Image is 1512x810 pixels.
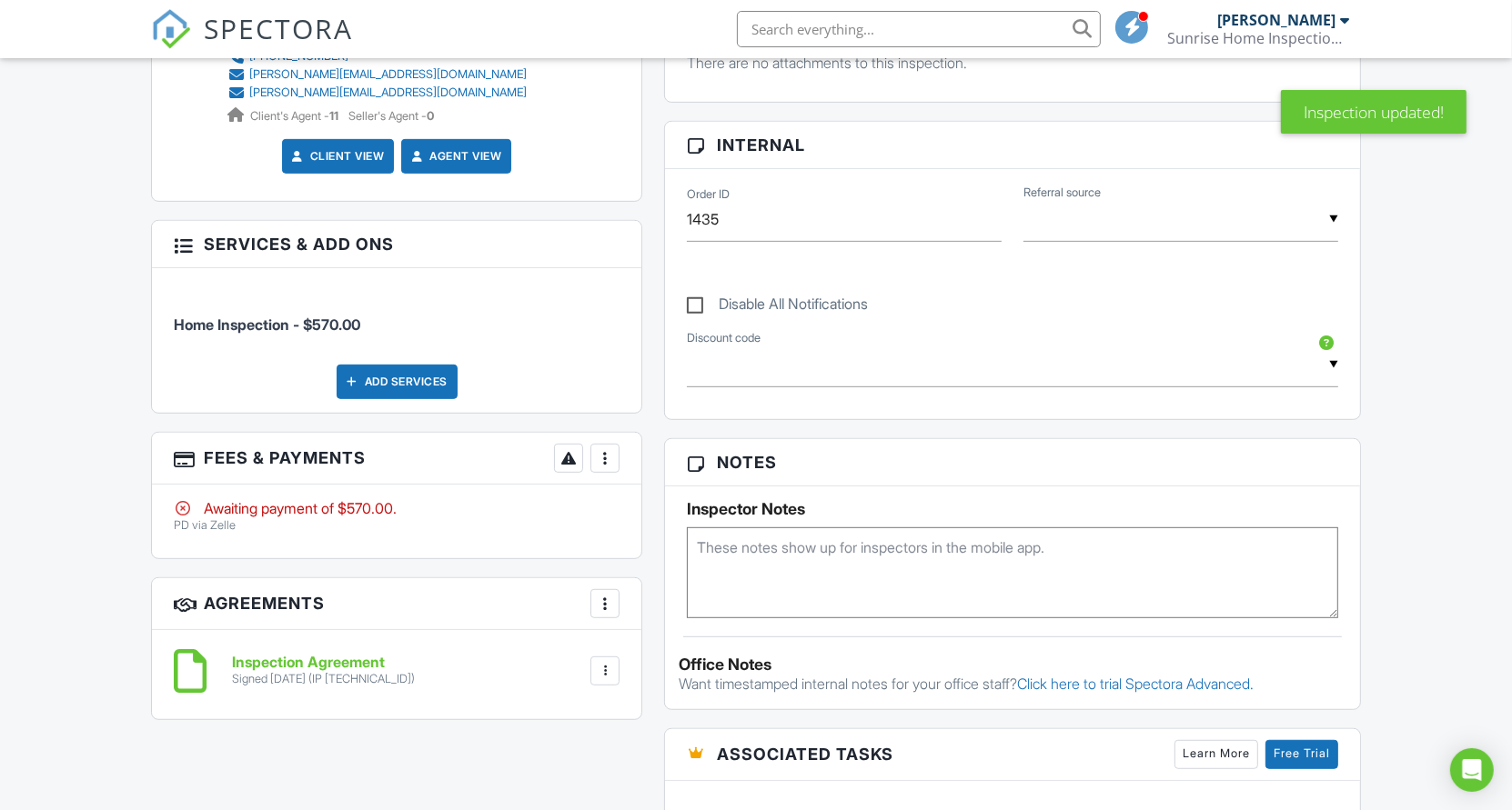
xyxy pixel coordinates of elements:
p: Want timestamped internal notes for your office staff? [679,674,1346,694]
a: Inspection Agreement Signed [DATE] (IP [TECHNICAL_ID]) [232,655,415,686]
a: Client View [288,147,385,165]
p: PD via Zelle [174,518,620,533]
span: Client's Agent - [250,109,341,123]
a: Agent View [408,147,501,165]
h3: Notes [665,439,1360,486]
a: Click here to trial Spectora Advanced. [1017,675,1254,693]
span: Associated Tasks [717,742,893,766]
li: Service: Home Inspection [174,282,620,349]
a: Free Trial [1265,740,1338,769]
h5: Inspector Notes [687,500,1338,518]
label: Disable All Notifications [687,295,868,318]
div: Sunrise Home Inspections, LLC [1167,29,1349,47]
a: [PERSON_NAME][EMAIL_ADDRESS][DOMAIN_NAME] [227,84,527,102]
div: [PERSON_NAME][EMAIL_ADDRESS][DOMAIN_NAME] [249,85,527,100]
div: [PERSON_NAME][EMAIL_ADDRESS][DOMAIN_NAME] [249,67,527,82]
div: Open Intercom Messenger [1450,748,1494,792]
div: Office Notes [679,655,1346,674]
a: SPECTORA [151,25,353,63]
a: [PERSON_NAME][EMAIL_ADDRESS][DOMAIN_NAME] [227,65,527,84]
h3: Agreements [152,578,641,630]
h6: Inspection Agreement [232,655,415,671]
img: The Best Home Inspection Software - Spectora [151,9,191,49]
label: Order ID [687,186,730,203]
p: There are no attachments to this inspection. [687,53,1338,73]
div: [PERSON_NAME] [1217,11,1336,29]
h3: Fees & Payments [152,433,641,485]
div: Awaiting payment of $570.00. [174,498,620,518]
strong: 11 [329,109,338,123]
strong: 0 [427,109,434,123]
span: Home Inspection - $570.00 [174,315,360,334]
div: Inspection updated! [1281,90,1467,134]
h3: Services & Add ons [152,221,641,268]
input: Search everything... [737,11,1101,47]
span: Seller's Agent - [348,109,434,123]
span: SPECTORA [204,9,353,47]
h3: Internal [665,122,1360,169]
div: Signed [DATE] (IP [TECHNICAL_ID]) [232,672,415,686]
label: Discount code [687,330,761,346]
a: Learn More [1174,740,1258,769]
label: Referral source [1023,185,1101,201]
div: Add Services [337,365,458,399]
